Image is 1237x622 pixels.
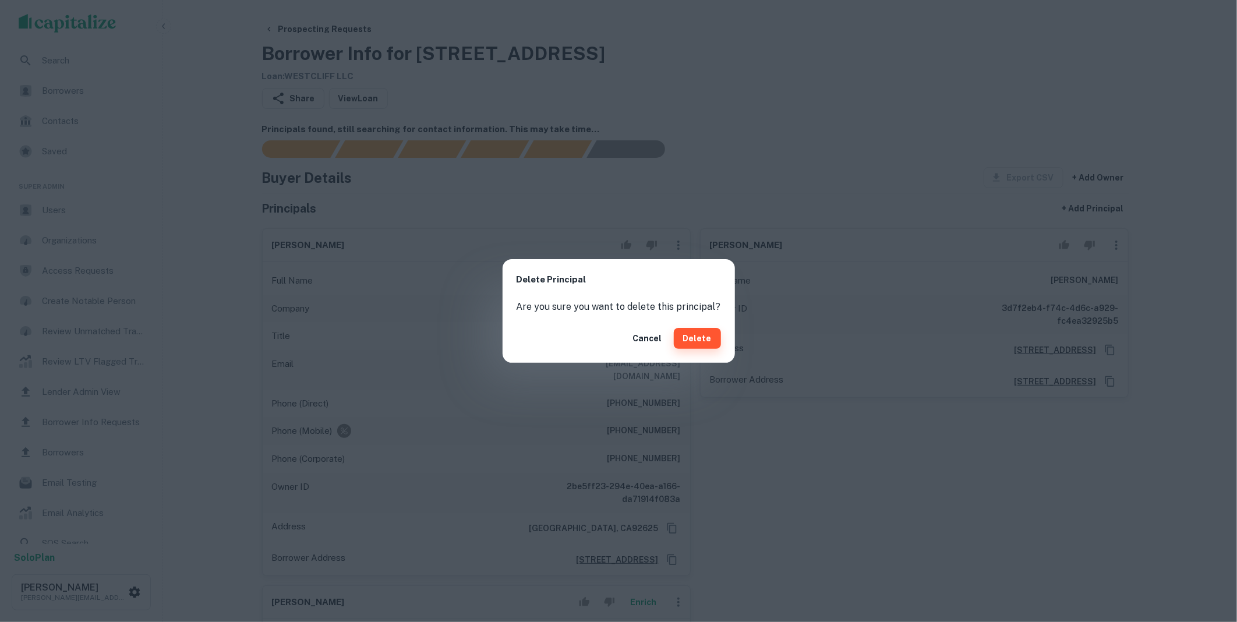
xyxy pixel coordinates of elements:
p: Are you sure you want to delete this principal? [517,300,721,314]
button: Cancel [628,328,667,349]
h2: Delete Principal [503,259,735,301]
iframe: Chat Widget [1179,529,1237,585]
button: Delete [674,328,721,349]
